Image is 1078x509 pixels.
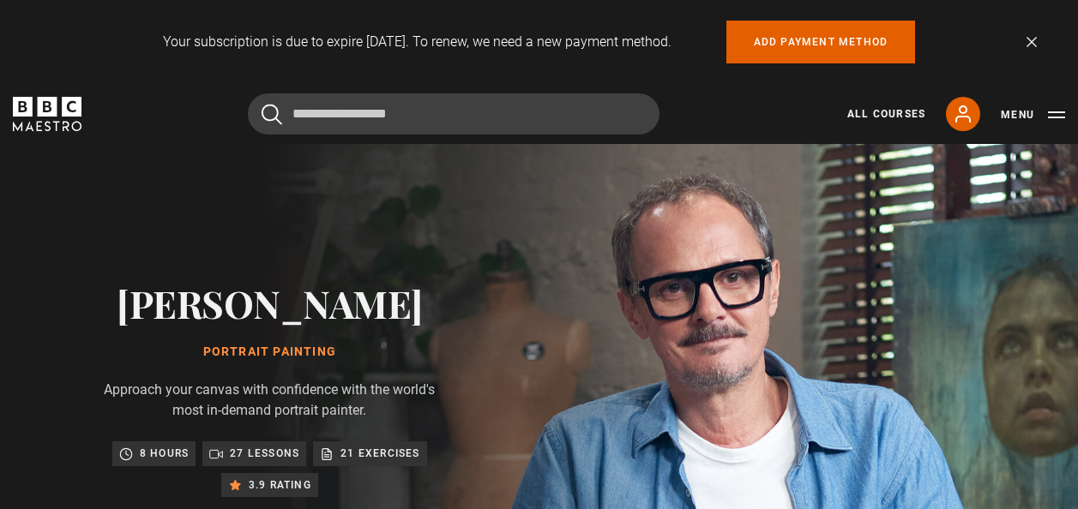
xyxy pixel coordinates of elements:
[1001,106,1065,123] button: Toggle navigation
[163,32,671,52] p: Your subscription is due to expire [DATE]. To renew, we need a new payment method.
[103,281,437,325] h2: [PERSON_NAME]
[340,445,419,462] p: 21 exercises
[249,476,311,494] p: 3.9 rating
[726,21,916,63] a: Add payment method
[230,445,299,462] p: 27 lessons
[847,106,925,122] a: All Courses
[248,93,659,135] input: Search
[140,445,189,462] p: 8 hours
[13,97,81,131] svg: BBC Maestro
[262,104,282,125] button: Submit the search query
[103,345,437,359] h1: Portrait Painting
[103,380,437,421] p: Approach your canvas with confidence with the world's most in-demand portrait painter.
